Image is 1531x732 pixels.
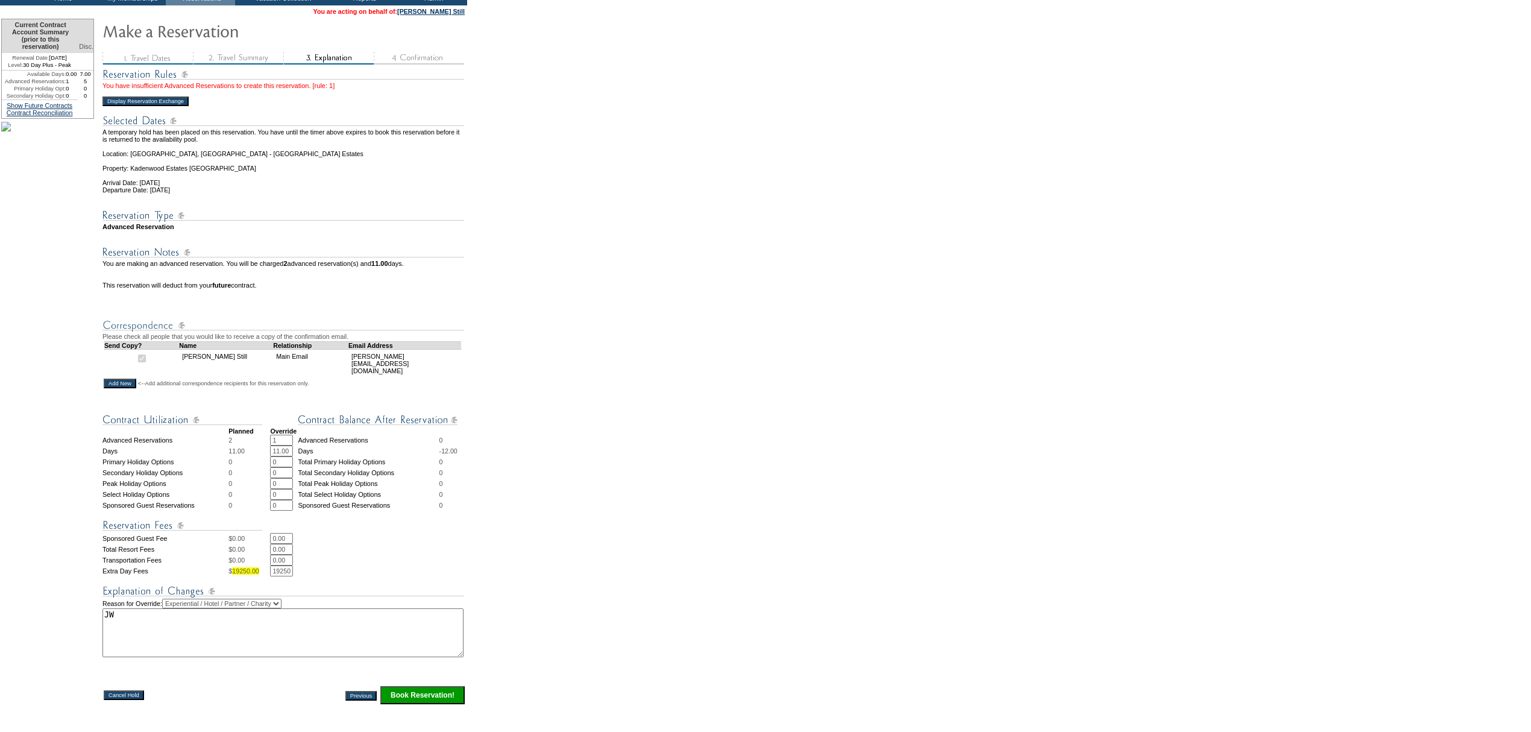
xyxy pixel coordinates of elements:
img: Reservation Dates [102,113,464,128]
span: 0.00 [232,546,245,553]
input: Previous [345,691,377,701]
td: $ [228,533,270,544]
td: Reason for Override: [102,599,466,657]
img: step2_state3.gif [193,52,283,65]
td: Total Resort Fees [102,544,228,555]
td: Transportation Fees [102,555,228,566]
td: 0 [77,85,93,92]
span: 19250.00 [232,567,259,575]
td: Available Days: [2,71,66,78]
td: Total Secondary Holiday Options [298,467,439,478]
span: 0 [439,491,443,498]
span: Please check all people that you would like to receive a copy of the confirmation email. [102,333,348,340]
td: Email Address [348,341,461,349]
td: Advanced Reservation [102,223,466,230]
td: Name [179,341,273,349]
td: Days [102,446,228,456]
span: 0 [228,469,232,476]
span: 0 [228,502,232,509]
img: step3_state2.gif [283,52,374,65]
b: 2 [283,260,287,267]
td: Primary Holiday Opt: [2,85,66,92]
td: [DATE] [2,53,77,62]
img: Contract Utilization [102,412,262,428]
b: future [212,282,231,289]
span: 0 [439,469,443,476]
strong: Planned [228,428,253,435]
td: Property: Kadenwood Estates [GEOGRAPHIC_DATA] [102,157,466,172]
td: Total Primary Holiday Options [298,456,439,467]
span: You are acting on behalf of: [313,8,465,15]
td: Send Copy? [104,341,180,349]
span: -12.00 [439,447,457,455]
td: 5 [77,78,93,85]
td: 0 [66,92,77,99]
div: You have insufficient Advanced Reservations to create this reservation. [rule: 1] [102,82,466,89]
img: subTtlResRules.gif [102,67,464,82]
td: Extra Day Fees [102,566,228,576]
td: $ [228,544,270,555]
img: Reservation Type [102,208,464,223]
span: 0.00 [232,557,245,564]
a: Contract Reconciliation [7,109,73,116]
td: Location: [GEOGRAPHIC_DATA], [GEOGRAPHIC_DATA] - [GEOGRAPHIC_DATA] Estates [102,143,466,157]
a: Show Future Contracts [7,102,72,109]
a: [PERSON_NAME] Still [397,8,465,15]
span: Level: [8,62,23,69]
img: Make Reservation [102,19,344,43]
td: Advanced Reservations [102,435,228,446]
span: 0 [439,502,443,509]
b: 11.00 [371,260,388,267]
td: Current Contract Account Summary (prior to this reservation) [2,19,77,53]
input: Display Reservation Exchange [102,96,189,106]
td: 0 [66,85,77,92]
td: [PERSON_NAME] Still [179,349,273,377]
span: 0.00 [232,535,245,542]
td: You are making an advanced reservation. You will be charged advanced reservation(s) and days. [102,260,466,274]
input: Click this button to finalize your reservation. [380,686,465,704]
span: 0 [439,437,443,444]
img: Reservation Fees [102,518,262,533]
td: Relationship [273,341,348,349]
td: [PERSON_NAME][EMAIL_ADDRESS][DOMAIN_NAME] [348,349,461,377]
td: Total Select Holiday Options [298,489,439,500]
td: Advanced Reservations: [2,78,66,85]
td: 30 Day Plus - Peak [2,62,77,71]
td: $ [228,566,270,576]
td: Sponsored Guest Reservations [298,500,439,511]
td: Main Email [273,349,348,377]
td: Sponsored Guest Fee [102,533,228,544]
span: 0 [228,491,232,498]
span: Renewal Date: [12,54,49,62]
input: Cancel Hold [104,690,144,700]
span: 11.00 [228,447,245,455]
img: Explanation of Changes [102,584,464,599]
td: Departure Date: [DATE] [102,186,466,194]
img: Shot-25-092.jpg [1,122,11,131]
td: Arrival Date: [DATE] [102,172,466,186]
img: Contract Balance After Reservation [298,412,457,428]
span: Disc. [79,43,93,50]
img: Reservation Notes [102,245,464,260]
img: step1_state3.gif [102,52,193,65]
span: <--Add additional correspondence recipients for this reservation only. [138,380,309,387]
td: 1 [66,78,77,85]
td: Select Holiday Options [102,489,228,500]
td: A temporary hold has been placed on this reservation. You have until the timer above expires to b... [102,128,466,143]
td: Advanced Reservations [298,435,439,446]
td: Total Peak Holiday Options [298,478,439,489]
span: 0 [228,480,232,487]
span: 0 [439,458,443,465]
td: Peak Holiday Options [102,478,228,489]
img: step4_state1.gif [374,52,464,65]
td: Primary Holiday Options [102,456,228,467]
span: 0 [439,480,443,487]
td: 0 [77,92,93,99]
input: Add New [104,379,136,388]
td: 7.00 [77,71,93,78]
td: Secondary Holiday Opt: [2,92,66,99]
td: $ [228,555,270,566]
td: This reservation will deduct from your contract. [102,282,466,289]
td: Sponsored Guest Reservations [102,500,228,511]
strong: Override [270,428,297,435]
